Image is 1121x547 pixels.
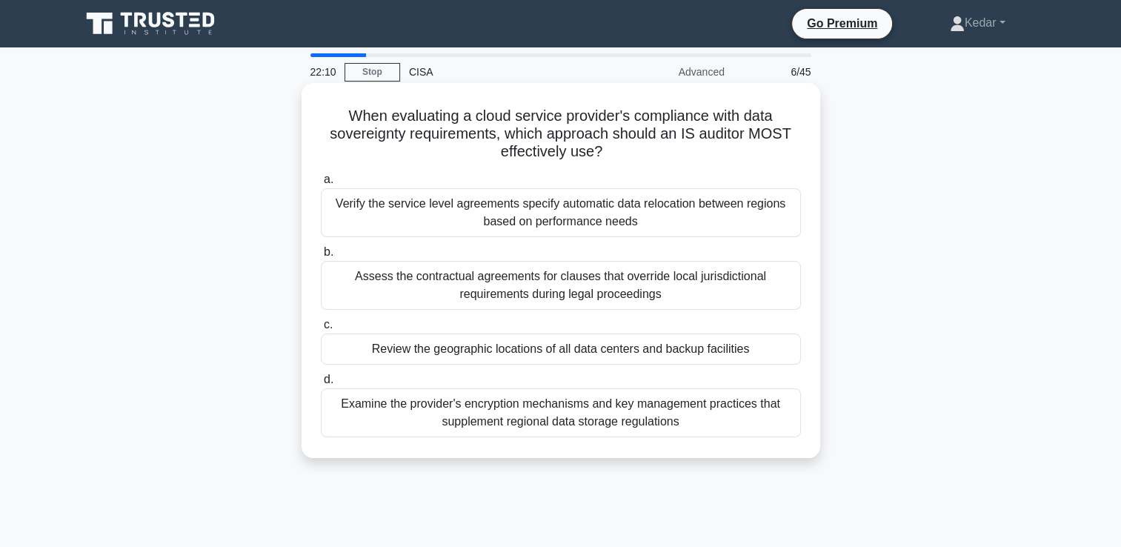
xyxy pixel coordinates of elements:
[321,261,801,310] div: Assess the contractual agreements for clauses that override local jurisdictional requirements dur...
[302,57,345,87] div: 22:10
[321,388,801,437] div: Examine the provider's encryption mechanisms and key management practices that supplement regiona...
[914,8,1041,38] a: Kedar
[324,173,333,185] span: a.
[321,334,801,365] div: Review the geographic locations of all data centers and backup facilities
[319,107,802,162] h5: When evaluating a cloud service provider's compliance with data sovereignty requirements, which a...
[324,318,333,331] span: c.
[324,245,333,258] span: b.
[321,188,801,237] div: Verify the service level agreements specify automatic data relocation between regions based on pe...
[345,63,400,82] a: Stop
[324,373,333,385] span: d.
[400,57,604,87] div: CISA
[734,57,820,87] div: 6/45
[798,14,886,33] a: Go Premium
[604,57,734,87] div: Advanced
